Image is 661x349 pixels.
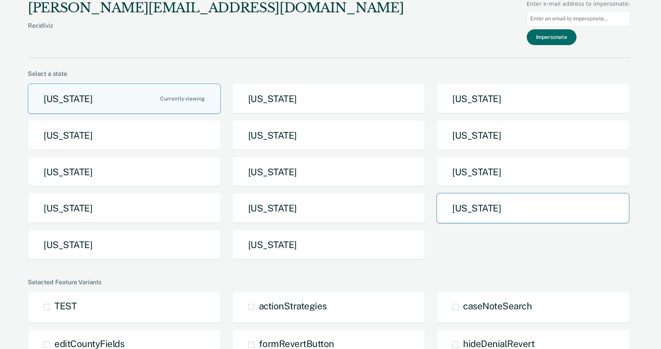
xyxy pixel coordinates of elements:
button: [US_STATE] [232,120,425,151]
button: [US_STATE] [28,84,221,114]
span: caseNoteSearch [463,300,532,311]
button: [US_STATE] [436,157,629,187]
button: [US_STATE] [436,84,629,114]
div: Select a state [28,70,630,77]
button: Impersonate [527,29,576,45]
button: [US_STATE] [436,120,629,151]
button: [US_STATE] [28,120,221,151]
span: hideDenialRevert [463,338,534,349]
button: [US_STATE] [28,230,221,260]
button: [US_STATE] [232,157,425,187]
button: [US_STATE] [436,193,629,223]
button: [US_STATE] [232,84,425,114]
span: editCountyFields [54,338,124,349]
button: [US_STATE] [28,193,221,223]
button: [US_STATE] [28,157,221,187]
span: TEST [54,300,76,311]
div: Selected Feature Variants [28,279,630,286]
span: actionStrategies [259,300,327,311]
button: [US_STATE] [232,230,425,260]
span: formRevertButton [259,338,334,349]
div: Recidiviz [28,22,404,42]
button: [US_STATE] [232,193,425,223]
input: Enter an email to impersonate... [527,11,630,26]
